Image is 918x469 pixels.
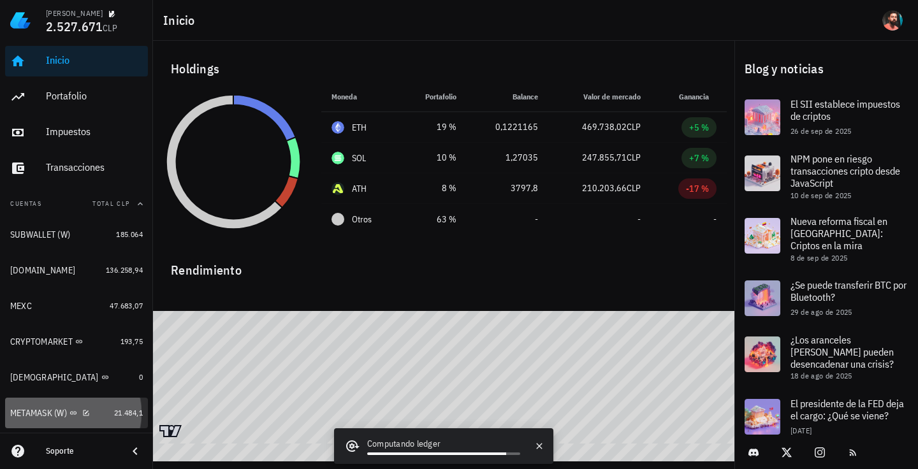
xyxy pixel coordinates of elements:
[352,152,367,164] div: SOL
[5,117,148,148] a: Impuestos
[10,265,75,276] div: [DOMAIN_NAME]
[5,189,148,219] button: CuentasTotal CLP
[5,219,148,250] a: SUBWALLET (W) 185.064
[679,92,717,101] span: Ganancia
[5,362,148,393] a: [DEMOGRAPHIC_DATA] 0
[477,120,538,134] div: 0,1221165
[790,333,894,370] span: ¿Los aranceles [PERSON_NAME] pueden desencadenar una crisis?
[410,120,456,134] div: 19 %
[790,426,812,435] span: [DATE]
[46,54,143,66] div: Inicio
[10,408,67,419] div: METAMASK (W)
[689,152,709,164] div: +7 %
[46,18,103,35] span: 2.527.671
[352,121,367,134] div: ETH
[686,182,709,195] div: -17 %
[5,291,148,321] a: MEXC 47.683,07
[46,446,117,456] div: Soporte
[46,8,103,18] div: [PERSON_NAME]
[734,145,918,208] a: NPM pone en riesgo transacciones cripto desde JavaScript 10 de sep de 2025
[627,121,641,133] span: CLP
[637,213,641,225] span: -
[477,151,538,164] div: 1,27035
[882,10,903,31] div: avatar
[114,408,143,417] span: 21.484,1
[790,278,907,303] span: ¿Se puede transferir BTC por Bluetooth?
[790,253,847,263] span: 8 de sep de 2025
[139,372,143,382] span: 0
[92,199,130,208] span: Total CLP
[400,82,467,112] th: Portafolio
[790,307,852,317] span: 29 de ago de 2025
[535,213,538,225] span: -
[46,161,143,173] div: Transacciones
[689,121,709,134] div: +5 %
[352,213,372,226] span: Otros
[582,182,627,194] span: 210.203,66
[467,82,548,112] th: Balance
[734,89,918,145] a: El SII establece impuestos de criptos 26 de sep de 2025
[410,182,456,195] div: 8 %
[331,152,344,164] div: SOL-icon
[161,48,727,89] div: Holdings
[410,151,456,164] div: 10 %
[734,270,918,326] a: ¿Se puede transferir BTC por Bluetooth? 29 de ago de 2025
[5,153,148,184] a: Transacciones
[10,10,31,31] img: LedgiFi
[548,82,651,112] th: Valor de mercado
[352,182,367,195] div: ATH
[103,22,117,34] span: CLP
[790,215,887,252] span: Nueva reforma fiscal en [GEOGRAPHIC_DATA]: Criptos en la mira
[106,265,143,275] span: 136.258,94
[734,208,918,270] a: Nueva reforma fiscal en [GEOGRAPHIC_DATA]: Criptos en la mira 8 de sep de 2025
[10,229,70,240] div: SUBWALLET (W)
[5,82,148,112] a: Portafolio
[5,46,148,76] a: Inicio
[790,97,900,122] span: El SII establece impuestos de criptos
[5,255,148,285] a: [DOMAIN_NAME] 136.258,94
[627,182,641,194] span: CLP
[790,152,900,189] span: NPM pone en riesgo transacciones cripto desde JavaScript
[734,326,918,389] a: ¿Los aranceles [PERSON_NAME] pueden desencadenar una crisis? 18 de ago de 2025
[477,182,538,195] div: 3797,8
[790,397,904,422] span: El presidente de la FED deja el cargo: ¿Qué se viene?
[582,121,627,133] span: 469.738,02
[582,152,627,163] span: 247.855,71
[790,191,852,200] span: 10 de sep de 2025
[790,371,852,380] span: 18 de ago de 2025
[46,126,143,138] div: Impuestos
[790,126,852,136] span: 26 de sep de 2025
[5,326,148,357] a: CRYPTOMARKET 193,75
[110,301,143,310] span: 47.683,07
[116,229,143,239] span: 185.064
[410,213,456,226] div: 63 %
[46,90,143,102] div: Portafolio
[10,301,32,312] div: MEXC
[321,82,400,112] th: Moneda
[10,372,99,383] div: [DEMOGRAPHIC_DATA]
[713,213,717,225] span: -
[161,250,727,280] div: Rendimiento
[10,336,73,347] div: CRYPTOMARKET
[120,336,143,346] span: 193,75
[159,425,182,437] a: Charting by TradingView
[734,48,918,89] div: Blog y noticias
[734,389,918,445] a: El presidente de la FED deja el cargo: ¿Qué se viene? [DATE]
[367,437,520,452] div: Computando ledger
[331,182,344,195] div: ATH-icon
[331,121,344,134] div: ETH-icon
[5,398,148,428] a: METAMASK (W) 21.484,1
[627,152,641,163] span: CLP
[163,10,200,31] h1: Inicio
